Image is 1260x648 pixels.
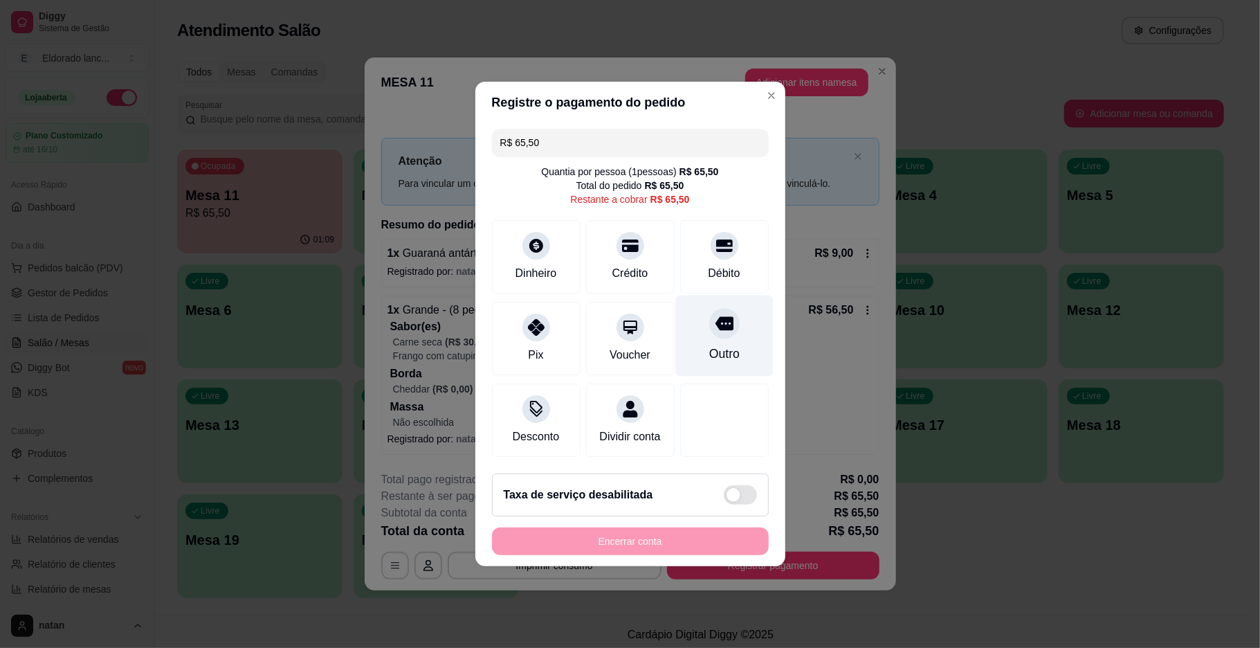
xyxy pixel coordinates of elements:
div: R$ 65,50 [650,192,690,206]
div: Débito [708,265,740,282]
div: Quantia por pessoa ( 1 pessoas) [541,165,718,179]
div: Dinheiro [515,265,557,282]
div: Voucher [610,347,650,363]
div: Desconto [513,429,560,445]
div: Pix [528,347,543,363]
div: Crédito [612,265,648,282]
div: Dividir conta [599,429,660,445]
div: Outro [709,345,739,363]
div: Total do pedido [576,179,684,192]
input: Ex.: hambúrguer de cordeiro [500,129,760,156]
div: R$ 65,50 [679,165,719,179]
button: Close [760,84,783,107]
div: R$ 65,50 [645,179,684,192]
header: Registre o pagamento do pedido [475,82,785,123]
div: Restante a cobrar [570,192,689,206]
h2: Taxa de serviço desabilitada [504,487,653,503]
